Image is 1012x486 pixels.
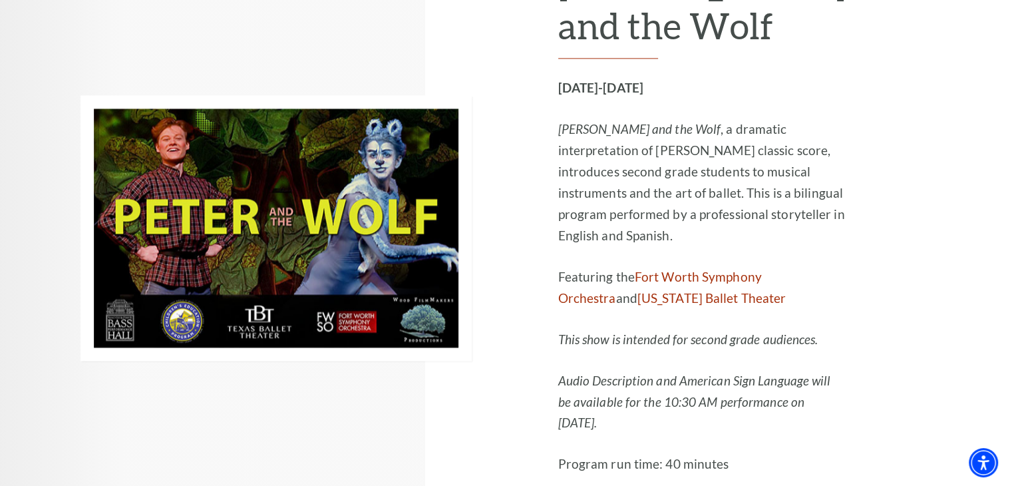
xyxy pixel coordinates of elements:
[969,448,998,477] div: Accessibility Menu
[558,121,721,136] em: [PERSON_NAME] and the Wolf
[558,266,846,309] p: Featuring the and
[558,119,846,246] p: , a dramatic interpretation of [PERSON_NAME] classic score, introduces second grade students to m...
[558,332,818,347] em: This show is intended for second grade audiences.
[558,373,831,431] em: Audio Description and American Sign Language will be available for the 10:30 AM performance on [D...
[637,290,786,306] a: [US_STATE] Ballet Theater
[558,80,643,95] strong: [DATE]-[DATE]
[558,269,762,306] a: Fort Worth Symphony Orchestra
[81,95,472,361] img: Children's Education Program Presents
[558,453,846,475] p: Program run time: 40 minutes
